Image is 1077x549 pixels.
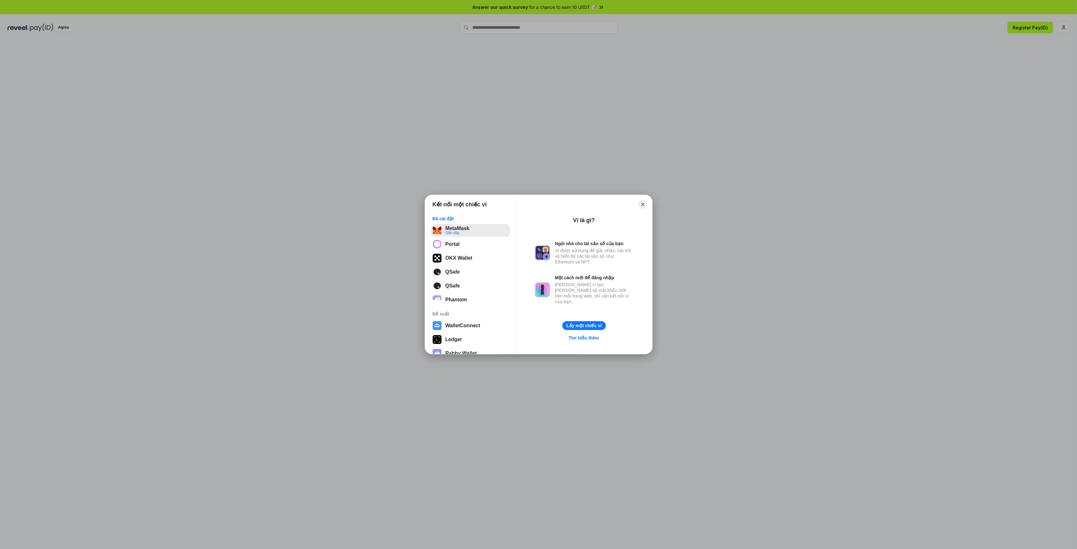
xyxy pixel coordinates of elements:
[445,231,469,235] div: Gần đây
[535,245,550,260] img: svg+xml,%3Csvg%20xmlns%3D%22http%3A%2F%2Fwww.w3.org%2F2000%2Fsvg%22%20fill%3D%22none%22%20viewBox...
[431,266,510,278] button: QSafe
[431,252,510,264] button: OKX Wallet
[555,241,633,246] div: Ngôi nhà cho tài sản số của bạn
[433,311,508,317] div: Đề xuất
[433,216,508,221] div: Đã cài đặt
[431,280,510,292] button: QSafe
[433,226,441,235] img: svg+xml;base64,PHN2ZyB3aWR0aD0iMzUiIGhlaWdodD0iMzQiIHZpZXdCb3g9IjAgMCAzNSAzNCIgZmlsbD0ibm9uZSIgeG...
[555,275,633,280] div: Một cách mới để đăng nhập
[431,319,510,332] button: WalletConnect
[433,335,441,344] img: svg+xml,%3Csvg%20xmlns%3D%22http%3A%2F%2Fwww.w3.org%2F2000%2Fsvg%22%20width%3D%2228%22%20height%3...
[433,201,487,208] h1: Kết nối một chiếc ví
[445,323,480,328] div: WalletConnect
[445,337,462,342] div: Ledger
[431,293,510,306] button: Phantom
[555,282,633,304] div: [PERSON_NAME] vì tạo [PERSON_NAME] và mật khẩu mới trên mỗi trang web, chỉ cần kết nối ví của bạn.
[433,321,441,330] img: svg+xml,%3Csvg%20width%3D%2228%22%20height%3D%2228%22%20viewBox%3D%220%200%2028%2028%22%20fill%3D...
[445,351,477,356] div: Rabby Wallet
[555,248,633,265] div: Ví được sử dụng để gửi, nhận, lưu trữ và hiển thị các tài sản số như Ethereum và NFT.
[433,240,441,249] img: svg+xml;base64,PHN2ZyB3aWR0aD0iMjYiIGhlaWdodD0iMjYiIHZpZXdCb3g9IjAgMCAyNiAyNiIgZmlsbD0ibm9uZSIgeG...
[445,269,460,275] div: QSafe
[445,241,459,247] div: Portal
[445,283,460,289] div: QSafe
[445,226,469,231] div: MetaMask
[562,321,606,330] button: Lấy một chiếc ví
[431,347,510,360] button: Rabby Wallet
[638,200,647,209] button: Close
[433,254,441,263] img: 5VZ71FV6L7PA3gg3tXrdQ+DgLhC+75Wq3no69P3MC0NFQpx2lL04Ql9gHK1bRDjsSBIvScBnDTk1WrlGIZBorIDEYJj+rhdgn...
[431,333,510,346] button: Ledger
[431,238,510,251] button: Portal
[565,334,603,342] a: Tìm hiểu thêm
[445,297,467,303] div: Phantom
[569,335,599,341] div: Tìm hiểu thêm
[445,255,472,261] div: OKX Wallet
[535,282,550,297] img: svg+xml,%3Csvg%20xmlns%3D%22http%3A%2F%2Fwww.w3.org%2F2000%2Fsvg%22%20fill%3D%22none%22%20viewBox...
[431,224,510,237] button: MetaMaskGần đây
[573,216,595,224] div: Ví là gì?
[433,295,441,304] img: epq2vO3P5aLWl15yRS7Q49p1fHTx2Sgh99jU3kfXv7cnPATIVQHAx5oQs66JWv3SWEjHOsb3kKgmE5WNBxBId7C8gm8wEgOvz...
[566,323,602,328] div: Lấy một chiếc ví
[433,268,441,276] img: svg+xml;base64,PD94bWwgdmVyc2lvbj0iMS4wIiBlbmNvZGluZz0iVVRGLTgiPz4KPHN2ZyB2ZXJzaW9uPSIxLjEiIHhtbG...
[433,281,441,290] img: svg+xml;base64,PD94bWwgdmVyc2lvbj0iMS4wIiBlbmNvZGluZz0iVVRGLTgiPz4KPHN2ZyB2ZXJzaW9uPSIxLjEiIHhtbG...
[433,349,441,358] img: svg+xml,%3Csvg%20xmlns%3D%22http%3A%2F%2Fwww.w3.org%2F2000%2Fsvg%22%20fill%3D%22none%22%20viewBox...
